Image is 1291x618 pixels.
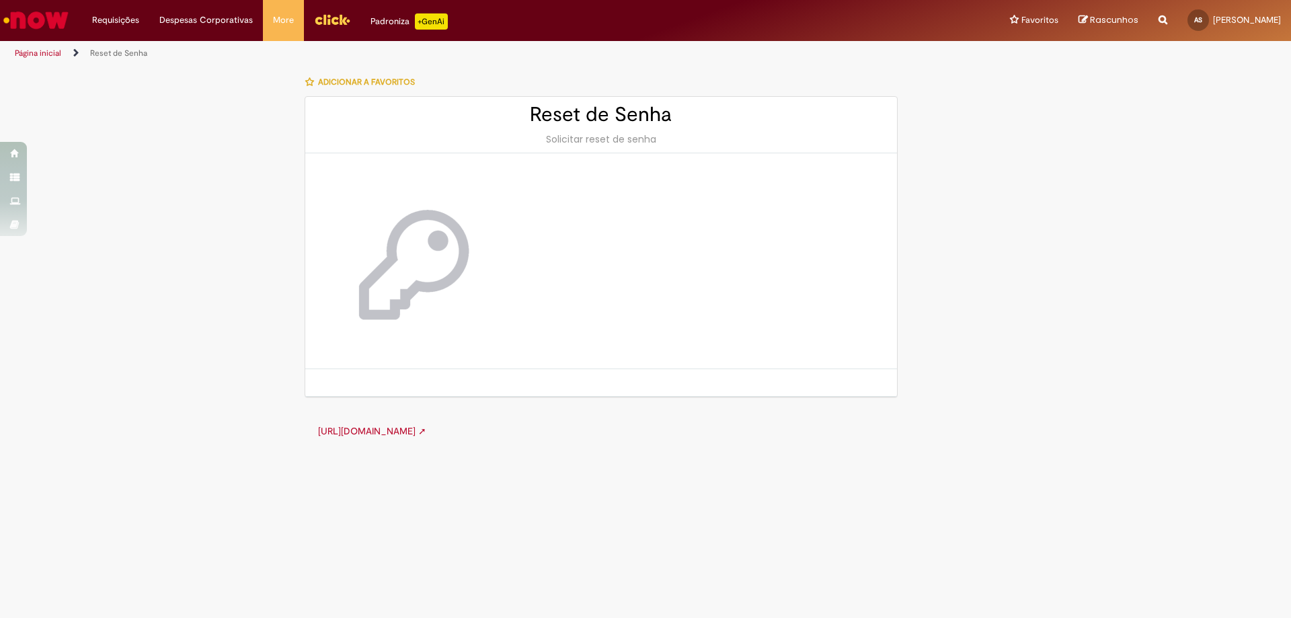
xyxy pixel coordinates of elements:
[15,48,61,59] a: Página inicial
[305,68,422,96] button: Adicionar a Favoritos
[1079,14,1138,27] a: Rascunhos
[318,425,426,437] a: [URL][DOMAIN_NAME] ➚
[370,13,448,30] div: Padroniza
[159,13,253,27] span: Despesas Corporativas
[1090,13,1138,26] span: Rascunhos
[10,41,851,66] ul: Trilhas de página
[90,48,147,59] a: Reset de Senha
[273,13,294,27] span: More
[415,13,448,30] p: +GenAi
[1194,15,1202,24] span: AS
[1021,13,1058,27] span: Favoritos
[1,7,71,34] img: ServiceNow
[92,13,139,27] span: Requisições
[318,77,415,87] span: Adicionar a Favoritos
[319,104,884,126] h2: Reset de Senha
[314,9,350,30] img: click_logo_yellow_360x200.png
[1213,14,1281,26] span: [PERSON_NAME]
[319,132,884,146] div: Solicitar reset de senha
[345,180,480,342] img: Reset de Senha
